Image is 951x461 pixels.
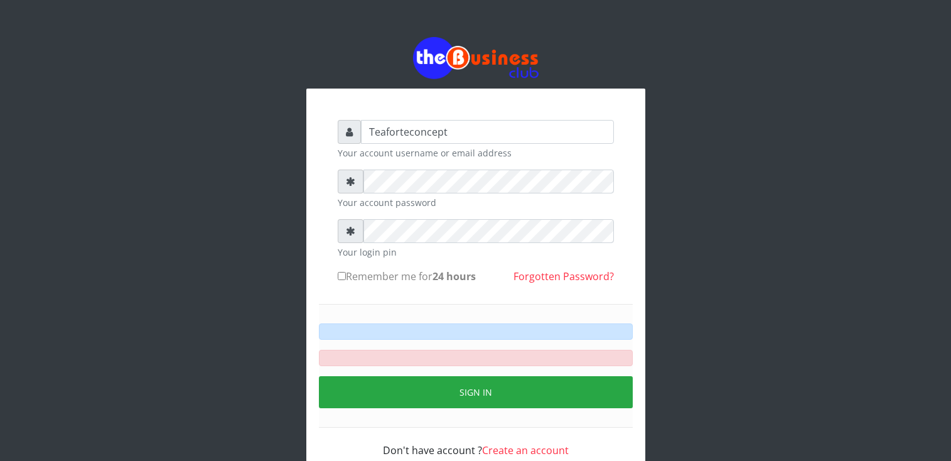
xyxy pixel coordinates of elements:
small: Your account username or email address [338,146,614,160]
input: Username or email address [361,120,614,144]
a: Forgotten Password? [513,269,614,283]
label: Remember me for [338,269,476,284]
small: Your account password [338,196,614,209]
button: Sign in [319,376,633,408]
a: Create an account [482,443,569,457]
div: Don't have account ? [338,428,614,458]
input: Remember me for24 hours [338,272,346,280]
small: Your login pin [338,246,614,259]
b: 24 hours [433,269,476,283]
